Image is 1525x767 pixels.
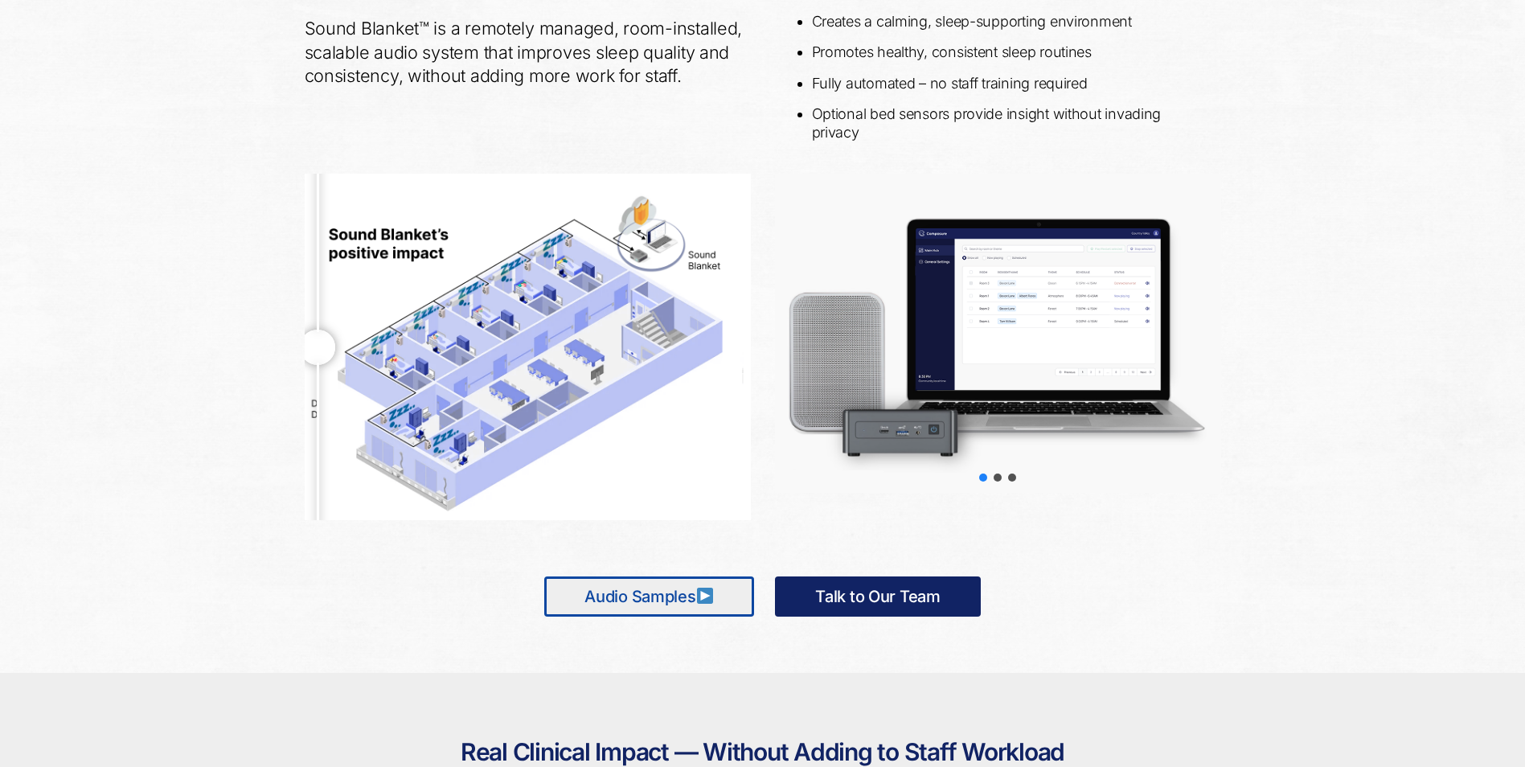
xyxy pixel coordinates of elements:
span: How did you hear about us? [458,133,588,146]
li: Promotes healthy, consistent sleep routines [812,43,1208,62]
img: ▶ [697,588,713,604]
li: Creates a calming, sleep-supporting environment [812,13,1208,31]
a: Talk to Our Team [775,576,981,617]
div: slider-2 [994,474,1002,482]
span: Last name [458,2,507,14]
a: Audio Samples [544,576,754,617]
div: Choose slide to display. [976,470,1019,485]
li: Optional bed sensors provide insight without invading privacy [812,105,1208,142]
div: slider-1 [979,474,987,482]
li: Fully automated – no staff training required [812,75,1208,93]
p: Sound Blanket™ is a remotely managed, room-installed, scalable audio system that improves sleep q... [305,17,751,87]
span: Job title [458,68,494,80]
div: slider-3 [1008,474,1016,482]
